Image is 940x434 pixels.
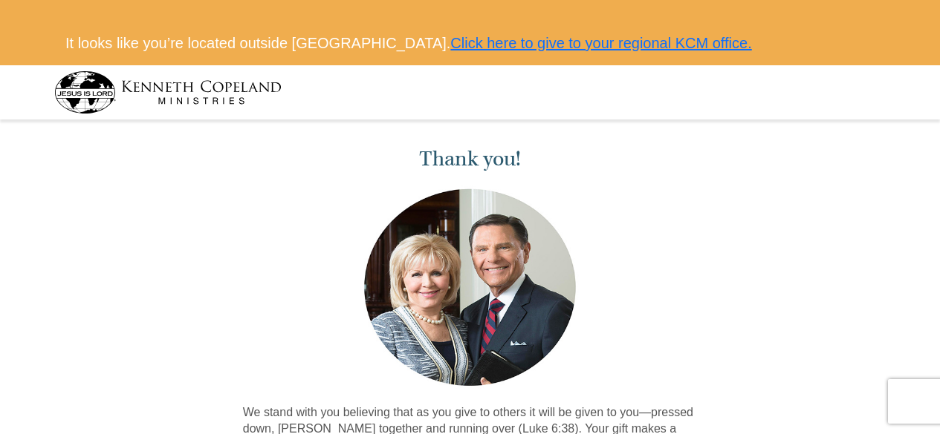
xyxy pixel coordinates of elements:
h1: Thank you! [243,147,698,171]
a: Click here to give to your regional KCM office. [450,35,751,51]
div: It looks like you’re located outside [GEOGRAPHIC_DATA]. [54,22,886,65]
img: Kenneth and Gloria [360,185,580,389]
img: kcm-header-logo.svg [54,71,282,114]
